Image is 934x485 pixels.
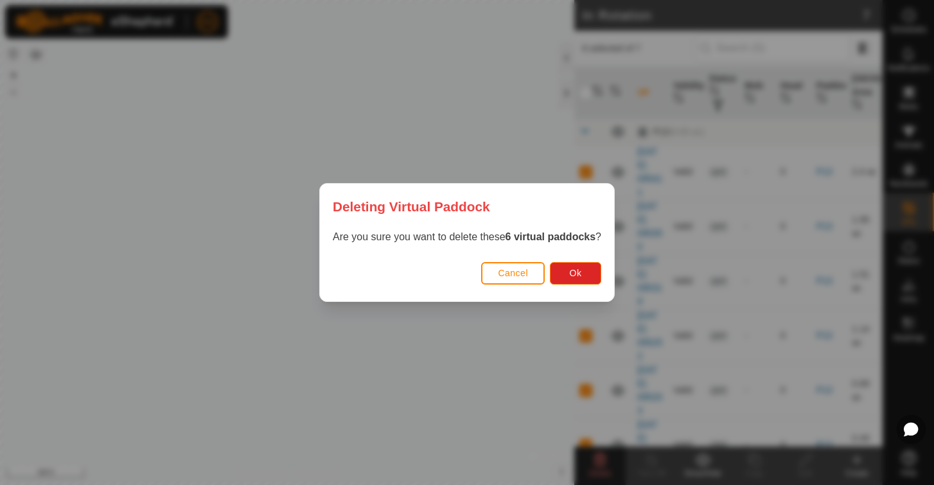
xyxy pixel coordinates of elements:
span: Ok [570,268,582,278]
strong: 6 virtual paddocks [506,231,596,242]
button: Ok [550,262,601,285]
span: Deleting Virtual Paddock [333,197,490,216]
span: Cancel [498,268,528,278]
button: Cancel [481,262,545,285]
span: Are you sure you want to delete these ? [333,231,601,242]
